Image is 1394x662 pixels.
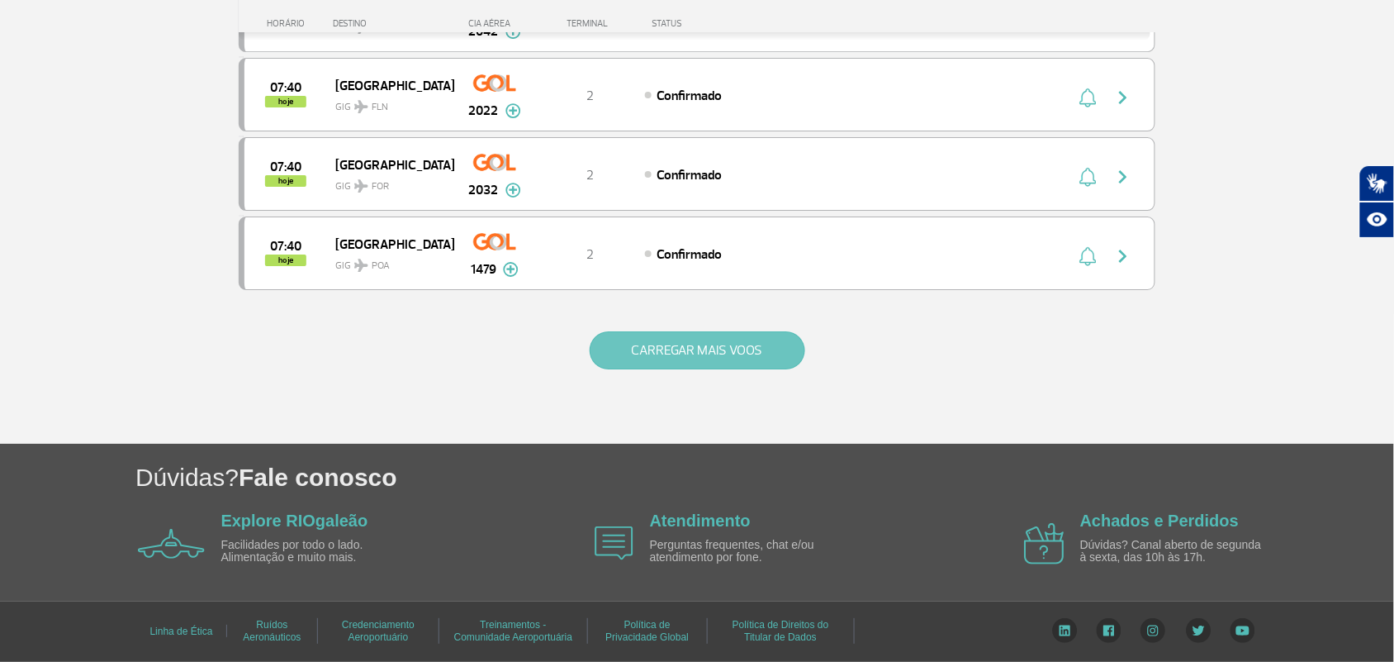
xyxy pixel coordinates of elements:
[469,180,499,200] span: 2032
[221,539,411,564] p: Facilidades por todo o lado. Alimentação e muito mais.
[643,18,778,29] div: STATUS
[243,613,301,649] a: Ruídos Aeronáuticos
[244,18,334,29] div: HORÁRIO
[1186,618,1211,643] img: Twitter
[536,18,643,29] div: TERMINAL
[586,88,594,104] span: 2
[270,82,301,93] span: 2025-09-26 07:40:00
[372,100,388,115] span: FLN
[605,613,689,649] a: Política de Privacidade Global
[270,241,301,252] span: 2025-09-26 07:40:00
[1113,246,1133,266] img: seta-direita-painel-voo.svg
[1079,88,1097,107] img: sino-painel-voo.svg
[1024,523,1064,564] img: airplane icon
[586,167,594,183] span: 2
[138,529,205,559] img: airplane icon
[471,260,496,279] span: 1479
[657,246,723,263] span: Confirmado
[335,154,441,175] span: [GEOGRAPHIC_DATA]
[372,179,389,194] span: FOR
[505,103,521,118] img: mais-info-painel-voo.svg
[335,250,441,274] span: GIG
[265,175,306,187] span: hoje
[657,167,723,183] span: Confirmado
[733,613,829,649] a: Política de Direitos do Titular de Dados
[1359,202,1394,238] button: Abrir recursos assistivos.
[1140,618,1166,643] img: Instagram
[1079,246,1097,266] img: sino-painel-voo.svg
[354,100,368,113] img: destiny_airplane.svg
[135,460,1394,494] h1: Dúvidas?
[595,526,633,560] img: airplane icon
[334,18,454,29] div: DESTINO
[1052,618,1078,643] img: LinkedIn
[335,233,441,255] span: [GEOGRAPHIC_DATA]
[354,179,368,193] img: destiny_airplane.svg
[505,183,521,198] img: mais-info-painel-voo.svg
[1230,618,1255,643] img: YouTube
[270,161,301,173] span: 2025-09-26 07:40:00
[1080,539,1270,564] p: Dúvidas? Canal aberto de segunda à sexta, das 10h às 17h.
[354,259,368,272] img: destiny_airplane.svg
[469,101,499,121] span: 2022
[650,512,751,530] a: Atendimento
[1097,618,1121,643] img: Facebook
[1113,88,1133,107] img: seta-direita-painel-voo.svg
[265,96,306,107] span: hoje
[503,262,519,277] img: mais-info-painel-voo.svg
[1359,165,1394,238] div: Plugin de acessibilidade da Hand Talk.
[372,259,390,274] span: POA
[1080,512,1239,530] a: Achados e Perdidos
[454,613,572,649] a: Treinamentos - Comunidade Aeroportuária
[650,539,840,564] p: Perguntas frequentes, chat e/ou atendimento por fone.
[586,246,594,263] span: 2
[342,613,415,649] a: Credenciamento Aeroportuário
[335,74,441,96] span: [GEOGRAPHIC_DATA]
[335,170,441,194] span: GIG
[221,512,368,530] a: Explore RIOgaleão
[239,464,397,491] span: Fale conosco
[335,91,441,115] span: GIG
[1359,165,1394,202] button: Abrir tradutor de língua de sinais.
[590,331,805,369] button: CARREGAR MAIS VOOS
[657,88,723,104] span: Confirmado
[149,620,212,643] a: Linha de Ética
[1079,167,1097,187] img: sino-painel-voo.svg
[1113,167,1133,187] img: seta-direita-painel-voo.svg
[265,255,306,266] span: hoje
[453,18,536,29] div: CIA AÉREA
